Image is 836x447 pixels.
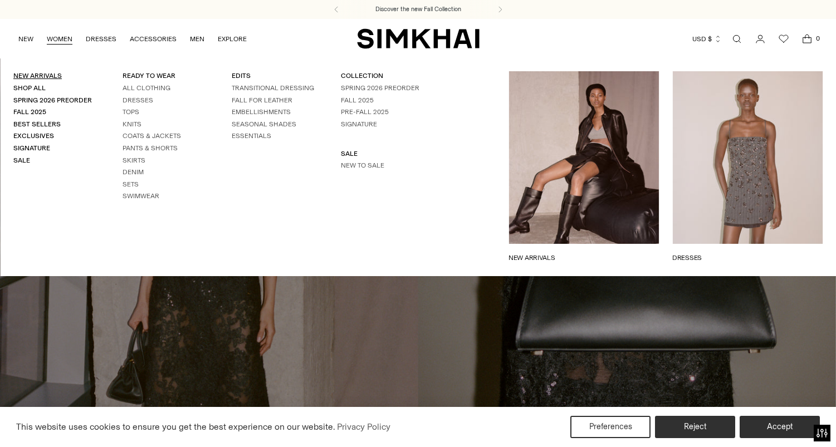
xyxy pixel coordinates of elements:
[335,419,392,435] a: Privacy Policy (opens in a new tab)
[16,421,335,432] span: This website uses cookies to ensure you get the best experience on our website.
[813,33,823,43] span: 0
[190,27,204,51] a: MEN
[47,27,72,51] a: WOMEN
[749,28,771,50] a: Go to the account page
[570,416,651,438] button: Preferences
[692,27,722,51] button: USD $
[655,416,735,438] button: Reject
[357,28,480,50] a: SIMKHAI
[773,28,795,50] a: Wishlist
[130,27,177,51] a: ACCESSORIES
[9,405,112,438] iframe: Sign Up via Text for Offers
[218,27,247,51] a: EXPLORE
[18,27,33,51] a: NEW
[375,5,461,14] a: Discover the new Fall Collection
[86,27,116,51] a: DRESSES
[726,28,748,50] a: Open search modal
[740,416,820,438] button: Accept
[796,28,818,50] a: Open cart modal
